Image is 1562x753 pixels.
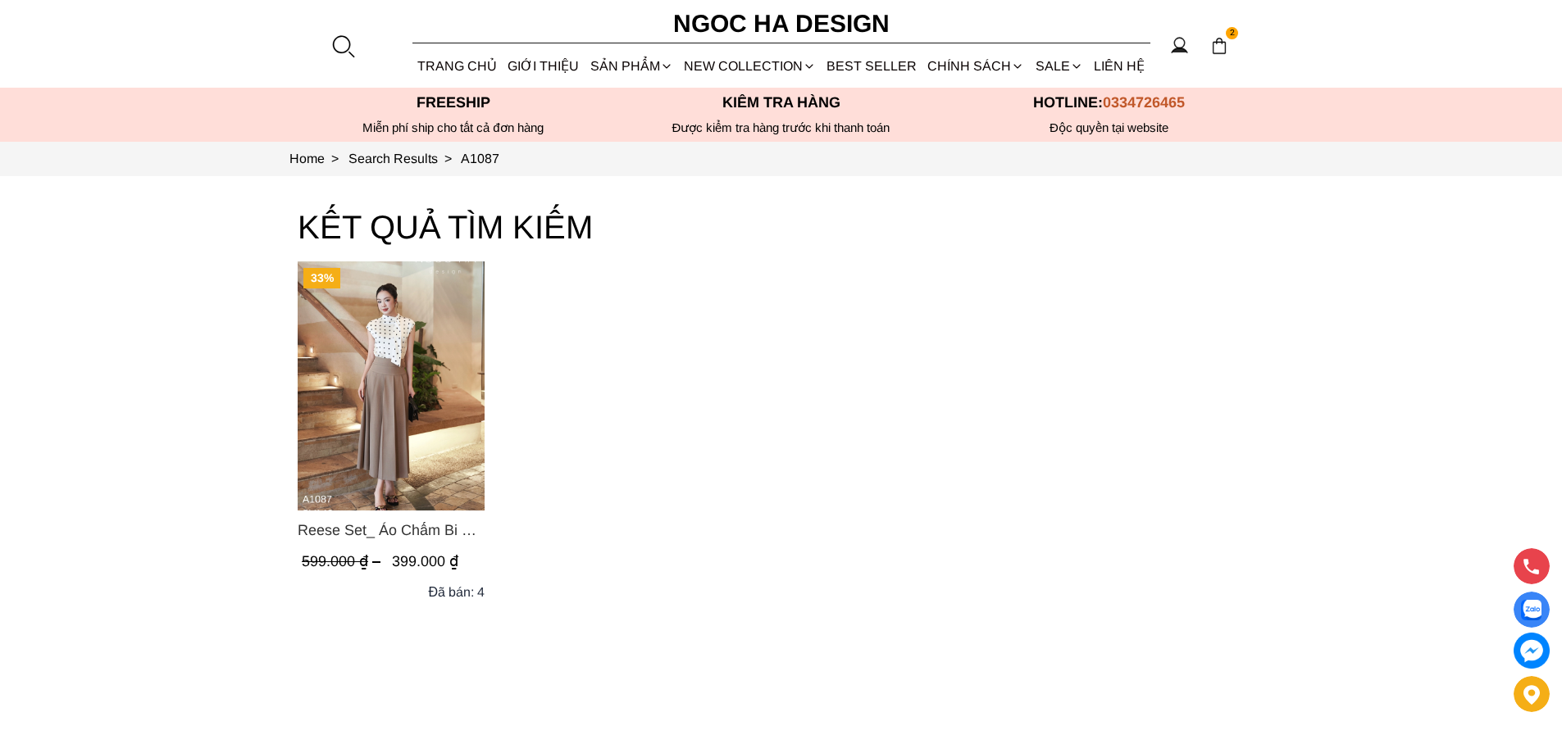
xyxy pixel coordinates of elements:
[298,519,485,542] a: Link to Reese Set_ Áo Chấm Bi Vai Chờm Mix Chân Váy Xếp Ly Hông Màu Nâu Tây A1087+CV142
[438,152,458,166] span: >
[503,44,585,88] a: GIỚI THIỆU
[945,94,1273,111] p: Hotline:
[461,152,499,166] a: Link to A1087
[617,120,945,135] p: Được kiểm tra hàng trước khi thanh toán
[922,44,1030,88] div: Chính sách
[822,44,922,88] a: BEST SELLER
[392,553,458,569] span: 399.000 ₫
[585,44,678,88] div: SẢN PHẨM
[945,120,1273,135] h6: Độc quyền tại website
[658,4,904,43] a: Ngoc Ha Design
[1514,633,1550,669] a: messenger
[348,152,461,166] a: Link to Search Results
[412,44,503,88] a: TRANG CHỦ
[722,94,840,111] font: Kiểm tra hàng
[298,201,1265,253] h3: KẾT QUẢ TÌM KIẾM
[678,44,821,88] a: NEW COLLECTION
[1210,37,1228,55] img: img-CART-ICON-ksit0nf1
[325,152,345,166] span: >
[1103,94,1185,111] span: 0334726465
[298,519,485,542] span: Reese Set_ Áo Chấm Bi Vai Chờm Mix Chân Váy Xếp Ly Hông Màu Nâu Tây A1087+CV142
[289,94,617,111] p: Freeship
[1088,44,1150,88] a: LIÊN HỆ
[1514,592,1550,628] a: Display image
[302,553,385,569] span: 599.000 ₫
[289,152,348,166] a: Link to Home
[298,261,485,510] a: Product image - Reese Set_ Áo Chấm Bi Vai Chờm Mix Chân Váy Xếp Ly Hông Màu Nâu Tây A1087+CV142
[1030,44,1088,88] a: SALE
[1521,600,1542,620] img: Display image
[298,261,485,510] img: Reese Set_ Áo Chấm Bi Vai Chờm Mix Chân Váy Xếp Ly Hông Màu Nâu Tây A1087+CV142
[428,582,485,602] div: Đã bán: 4
[289,120,617,135] div: Miễn phí ship cho tất cả đơn hàng
[1226,27,1239,40] span: 2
